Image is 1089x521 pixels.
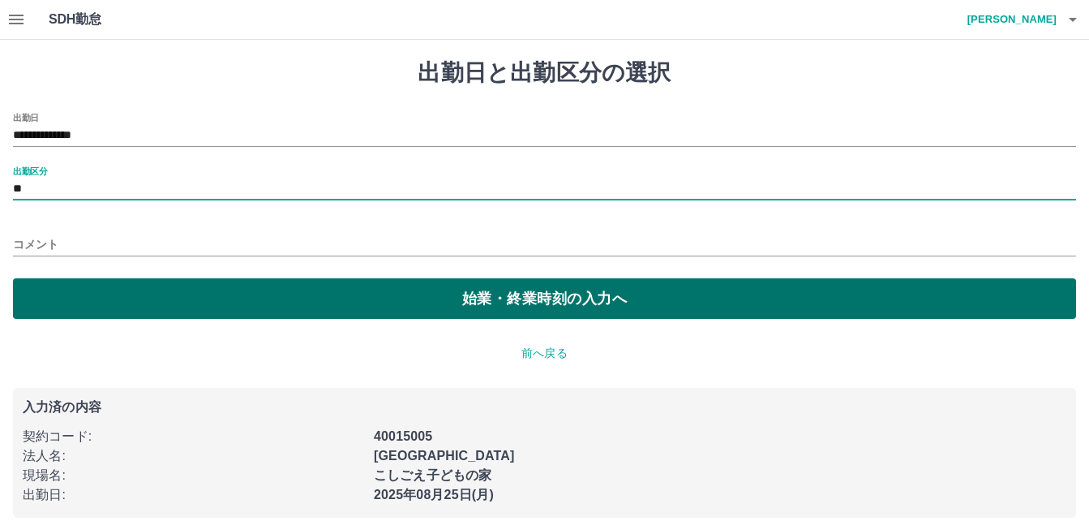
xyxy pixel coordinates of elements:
[13,111,39,123] label: 出勤日
[13,345,1076,362] p: 前へ戻る
[23,427,364,446] p: 契約コード :
[374,488,494,502] b: 2025年08月25日(月)
[13,278,1076,319] button: 始業・終業時刻の入力へ
[23,446,364,466] p: 法人名 :
[23,401,1066,414] p: 入力済の内容
[23,466,364,485] p: 現場名 :
[13,59,1076,87] h1: 出勤日と出勤区分の選択
[23,485,364,505] p: 出勤日 :
[374,468,491,482] b: こしごえ子どもの家
[374,449,515,463] b: [GEOGRAPHIC_DATA]
[374,429,432,443] b: 40015005
[13,165,47,177] label: 出勤区分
